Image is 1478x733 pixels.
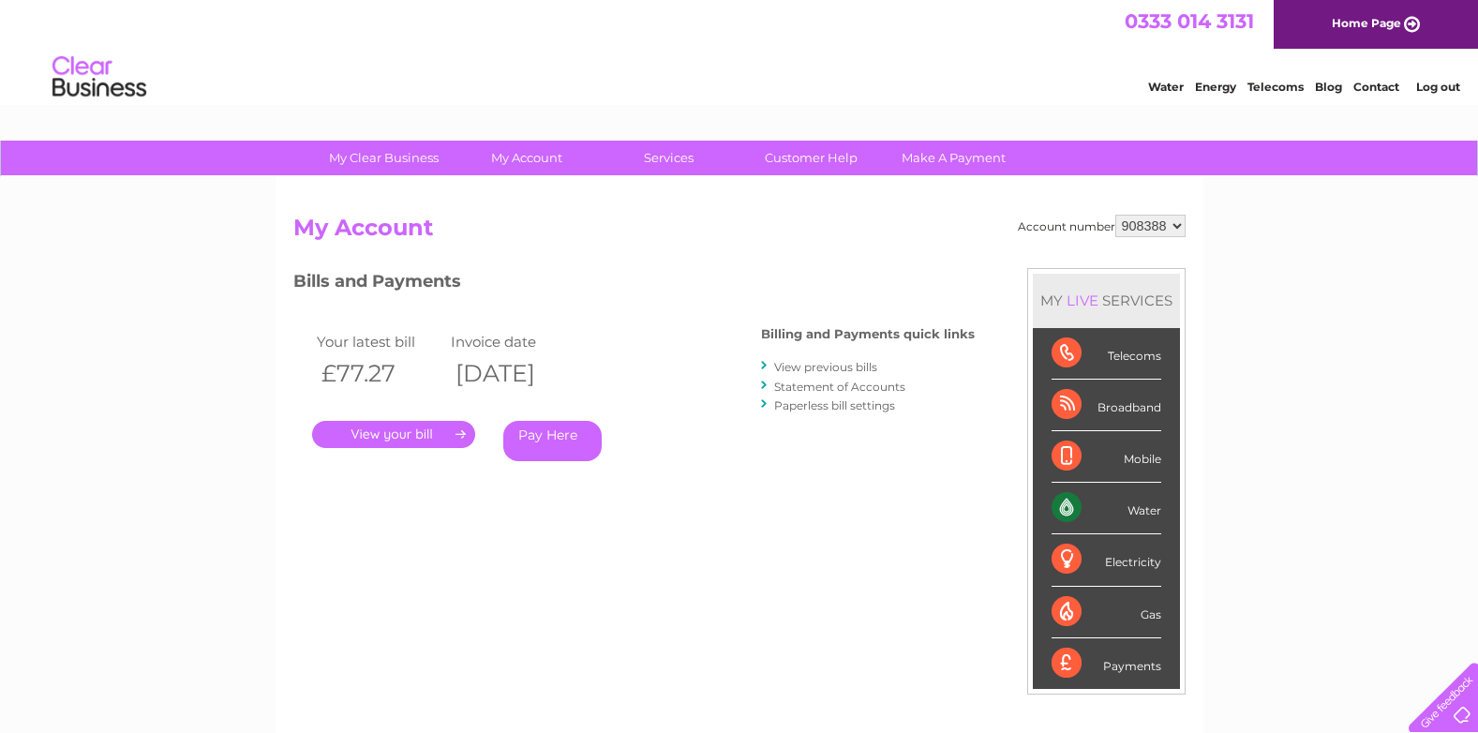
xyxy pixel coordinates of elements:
[446,354,581,393] th: [DATE]
[312,354,447,393] th: £77.27
[1033,274,1180,327] div: MY SERVICES
[1052,638,1161,689] div: Payments
[1052,587,1161,638] div: Gas
[1052,483,1161,534] div: Water
[1315,80,1342,94] a: Blog
[1148,80,1184,94] a: Water
[1063,292,1102,309] div: LIVE
[446,329,581,354] td: Invoice date
[774,398,895,412] a: Paperless bill settings
[1247,80,1304,94] a: Telecoms
[1018,215,1186,237] div: Account number
[1195,80,1236,94] a: Energy
[1353,80,1399,94] a: Contact
[503,421,602,461] a: Pay Here
[876,141,1031,175] a: Make A Payment
[774,380,905,394] a: Statement of Accounts
[293,215,1186,250] h2: My Account
[591,141,746,175] a: Services
[1416,80,1460,94] a: Log out
[297,10,1183,91] div: Clear Business is a trading name of Verastar Limited (registered in [GEOGRAPHIC_DATA] No. 3667643...
[312,421,475,448] a: .
[306,141,461,175] a: My Clear Business
[293,268,975,301] h3: Bills and Payments
[734,141,888,175] a: Customer Help
[1052,380,1161,431] div: Broadband
[1052,431,1161,483] div: Mobile
[1052,534,1161,586] div: Electricity
[449,141,604,175] a: My Account
[774,360,877,374] a: View previous bills
[761,327,975,341] h4: Billing and Payments quick links
[52,49,147,106] img: logo.png
[1052,328,1161,380] div: Telecoms
[1125,9,1254,33] a: 0333 014 3131
[312,329,447,354] td: Your latest bill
